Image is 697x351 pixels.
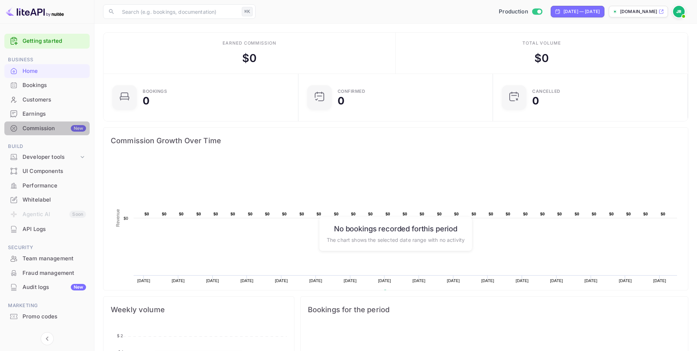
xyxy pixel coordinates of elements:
text: [DATE] [344,278,357,283]
button: Collapse navigation [41,332,54,345]
text: $0 [265,212,270,216]
input: Search (e.g. bookings, documentation) [118,4,239,19]
div: Bookings [143,89,167,94]
div: 0 [338,96,345,106]
div: API Logs [4,222,90,236]
p: [DOMAIN_NAME] [620,8,657,15]
text: $0 [592,212,596,216]
div: New [71,284,86,290]
div: New [71,125,86,132]
text: $0 [540,212,545,216]
text: $0 [179,212,184,216]
text: $0 [317,212,321,216]
a: Team management [4,252,90,265]
text: [DATE] [412,278,425,283]
div: 0 [143,96,150,106]
text: $0 [334,212,339,216]
a: Customers [4,93,90,106]
text: $0 [403,212,407,216]
text: [DATE] [206,278,219,283]
div: Total volume [522,40,561,46]
a: Fraud management [4,266,90,280]
a: Performance [4,179,90,192]
div: Audit logs [23,283,86,292]
div: Fraud management [4,266,90,280]
p: The chart shows the selected date range with no activity [327,236,465,243]
text: [DATE] [619,278,632,283]
a: Getting started [23,37,86,45]
text: $0 [351,212,356,216]
text: [DATE] [309,278,322,283]
text: $0 [299,212,304,216]
text: $0 [420,212,424,216]
tspan: $ 2 [117,333,123,338]
span: Bookings for the period [308,304,681,315]
text: [DATE] [653,278,666,283]
a: API Logs [4,222,90,236]
text: [DATE] [137,278,150,283]
text: [DATE] [378,278,391,283]
div: Developer tools [23,153,79,161]
img: LiteAPI logo [6,6,64,17]
div: Bookings [4,78,90,92]
text: $0 [144,212,149,216]
span: Security [4,244,90,252]
text: $0 [454,212,459,216]
text: Revenue [115,209,121,227]
div: Team management [23,255,86,263]
text: $0 [282,212,287,216]
text: $0 [557,212,562,216]
div: Earnings [4,107,90,121]
text: $0 [386,212,390,216]
text: $0 [162,212,167,216]
div: API Logs [23,225,86,234]
text: $0 [575,212,579,216]
a: UI Components [4,164,90,178]
div: Home [23,67,86,75]
div: Audit logsNew [4,280,90,294]
text: $0 [231,212,235,216]
div: Promo codes [4,310,90,324]
text: $0 [643,212,648,216]
text: $0 [472,212,476,216]
text: $0 [248,212,253,216]
text: $0 [626,212,631,216]
text: [DATE] [240,278,253,283]
a: Home [4,64,90,78]
div: Getting started [4,34,90,49]
img: John A Richards [673,6,685,17]
span: Production [499,8,528,16]
div: Customers [23,96,86,104]
text: $0 [368,212,373,216]
text: $0 [506,212,510,216]
text: [DATE] [447,278,460,283]
text: [DATE] [481,278,494,283]
a: Bookings [4,78,90,92]
text: $0 [437,212,442,216]
text: $0 [196,212,201,216]
a: Whitelabel [4,193,90,206]
div: Promo codes [23,313,86,321]
div: Performance [23,182,86,190]
div: Switch to Sandbox mode [496,8,545,16]
div: 0 [532,96,539,106]
div: UI Components [4,164,90,178]
span: Marketing [4,302,90,310]
span: Business [4,56,90,64]
text: $0 [609,212,614,216]
text: $0 [213,212,218,216]
div: $ 0 [242,50,257,66]
text: [DATE] [172,278,185,283]
div: Team management [4,252,90,266]
div: Customers [4,93,90,107]
div: Commission [23,124,86,133]
div: Earned commission [223,40,276,46]
div: Earnings [23,110,86,118]
div: CANCELLED [532,89,561,94]
text: [DATE] [584,278,598,283]
text: $0 [489,212,493,216]
text: $0 [523,212,528,216]
a: Earnings [4,107,90,120]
